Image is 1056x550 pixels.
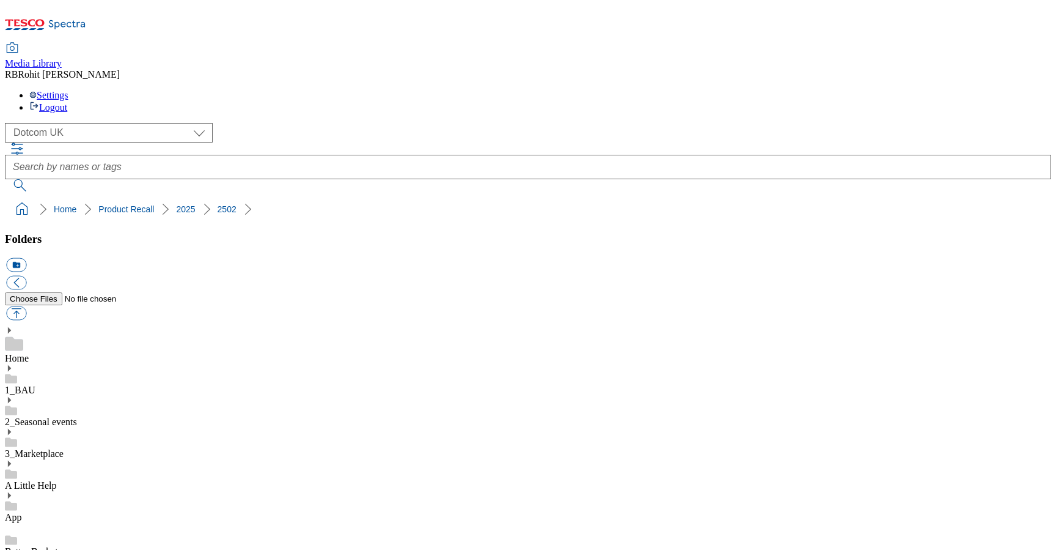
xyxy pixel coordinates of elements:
[5,480,56,491] a: A Little Help
[5,385,35,395] a: 1_BAU
[218,204,237,214] a: 2502
[5,69,18,80] span: RB
[5,417,77,427] a: 2_Seasonal events
[12,199,32,219] a: home
[5,512,22,522] a: App
[176,204,195,214] a: 2025
[5,43,62,69] a: Media Library
[18,69,120,80] span: Rohit [PERSON_NAME]
[5,353,29,363] a: Home
[5,448,64,459] a: 3_Marketplace
[5,198,1051,221] nav: breadcrumb
[5,232,1051,246] h3: Folders
[29,102,67,113] a: Logout
[98,204,154,214] a: Product Recall
[29,90,68,100] a: Settings
[5,155,1051,179] input: Search by names or tags
[5,58,62,69] span: Media Library
[54,204,76,214] a: Home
